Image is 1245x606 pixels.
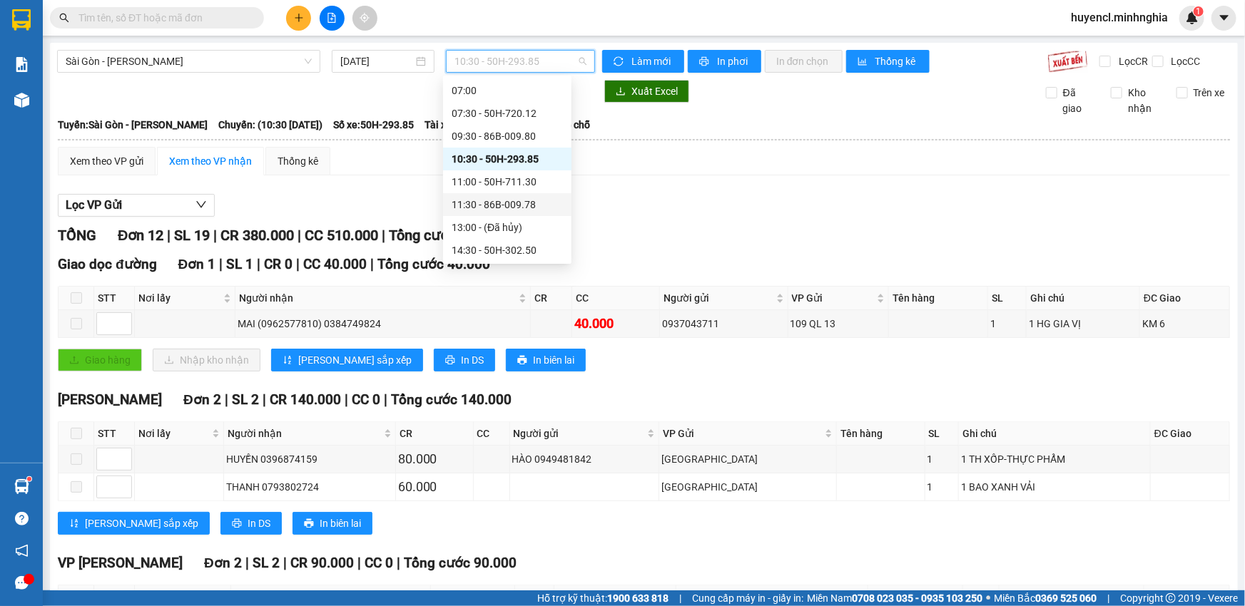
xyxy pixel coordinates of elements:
[397,555,400,571] span: |
[1059,9,1179,26] span: huyencl.minhnghia
[296,256,300,272] span: |
[232,518,242,530] span: printer
[663,426,823,441] span: VP Gửi
[1151,422,1230,446] th: ĐC Giao
[604,80,689,103] button: downloadXuất Excel
[278,153,318,169] div: Thống kê
[1166,53,1203,69] span: Lọc CC
[765,50,843,73] button: In đơn chọn
[271,349,423,371] button: sort-ascending[PERSON_NAME] sắp xếp
[270,391,341,408] span: CR 140.000
[680,589,853,605] span: VP Gửi
[452,106,563,121] div: 07:30 - 50H-720.12
[398,449,471,469] div: 80.000
[631,53,673,69] span: Làm mới
[616,86,626,98] span: download
[238,316,528,332] div: MAI (0962577810) 0384749824
[85,515,198,531] span: [PERSON_NAME] sắp xếp
[58,555,183,571] span: VP [PERSON_NAME]
[1113,53,1150,69] span: Lọc CR
[58,391,162,408] span: [PERSON_NAME]
[248,515,270,531] span: In DS
[925,422,959,446] th: SL
[320,515,361,531] span: In biên lai
[235,589,417,605] span: Người nhận
[659,446,838,473] td: Sài Gòn
[1166,593,1176,603] span: copyright
[961,479,1148,495] div: 1 BAO XANH VẢI
[391,391,512,408] span: Tổng cước 140.000
[452,242,563,258] div: 14:30 - 50H-302.50
[664,290,773,306] span: Người gửi
[1140,310,1230,338] td: KM 6
[858,56,870,68] span: bar-chart
[986,595,990,601] span: ⚪️
[404,555,517,571] span: Tổng cước 90.000
[452,128,563,144] div: 09:30 - 86B-009.80
[454,51,586,72] span: 10:30 - 50H-293.85
[290,555,354,571] span: CR 90.000
[14,479,29,494] img: warehouse-icon
[226,256,253,272] span: SL 1
[846,50,930,73] button: bar-chartThống kê
[219,256,223,272] span: |
[572,287,660,310] th: CC
[204,555,242,571] span: Đơn 2
[286,6,311,31] button: plus
[452,220,563,235] div: 13:00 - (Đã hủy)
[1194,6,1204,16] sup: 1
[788,310,889,338] td: 109 QL 13
[138,290,220,306] span: Nơi lấy
[303,256,367,272] span: CC 40.000
[452,174,563,190] div: 11:00 - 50H-711.30
[961,451,1148,467] div: 1 TH XỐP-THỰC PHẨM
[1140,287,1230,310] th: ĐC Giao
[1029,316,1137,332] div: 1 HG GIA VỊ
[69,518,79,530] span: sort-ascending
[257,256,260,272] span: |
[352,391,380,408] span: CC 0
[293,512,372,535] button: printerIn biên lai
[889,287,988,310] th: Tên hàng
[602,50,684,73] button: syncLàm mới
[699,56,711,68] span: printer
[514,426,644,441] span: Người gửi
[12,9,31,31] img: logo-vxr
[994,590,1097,606] span: Miền Bắc
[14,93,29,108] img: warehouse-icon
[692,590,803,606] span: Cung cấp máy in - giấy in:
[304,518,314,530] span: printer
[218,117,322,133] span: Chuyến: (10:30 [DATE])
[94,422,135,446] th: STT
[928,451,956,467] div: 1
[239,290,516,306] span: Người nhận
[807,590,982,606] span: Miền Nam
[365,555,393,571] span: CC 0
[58,349,142,371] button: uploadGiao hàng
[352,6,377,31] button: aim
[167,227,171,244] span: |
[875,53,918,69] span: Thống kê
[928,479,956,495] div: 1
[283,555,287,571] span: |
[298,227,301,244] span: |
[1218,11,1231,24] span: caret-down
[94,287,135,310] th: STT
[659,473,838,501] td: Sài Gòn
[837,422,925,446] th: Tên hàng
[1188,85,1231,101] span: Trên xe
[607,592,669,604] strong: 1900 633 818
[389,227,511,244] span: Tổng cước 890.000
[58,119,208,130] b: Tuyến: Sài Gòn - [PERSON_NAME]
[791,316,886,332] div: 109 QL 13
[27,477,31,481] sup: 1
[717,53,750,69] span: In phơi
[66,196,122,214] span: Lọc VP Gửi
[1196,6,1201,16] span: 1
[169,153,252,169] div: Xem theo VP nhận
[360,13,370,23] span: aim
[688,50,761,73] button: printerIn phơi
[78,10,247,26] input: Tìm tên, số ĐT hoặc mã đơn
[294,13,304,23] span: plus
[15,512,29,525] span: question-circle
